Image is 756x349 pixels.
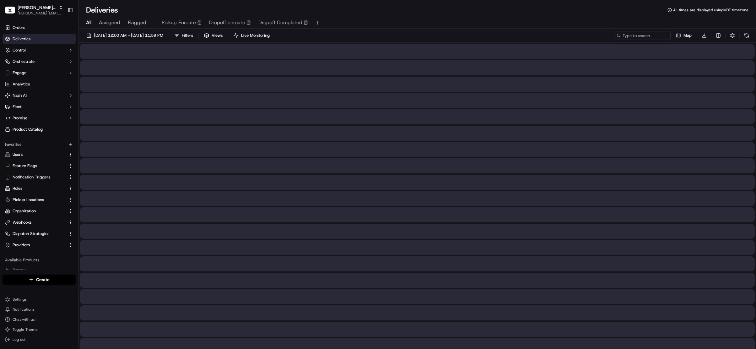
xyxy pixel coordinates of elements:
[209,19,245,26] span: Dropoff enroute
[258,19,302,26] span: Dropoff Completed
[13,36,30,42] span: Deliveries
[13,317,35,322] span: Chat with us!
[13,70,26,76] span: Engage
[13,47,26,53] span: Control
[13,59,35,64] span: Orchestrate
[3,161,76,171] button: Feature Flags
[3,275,76,285] button: Create
[3,90,76,101] button: Nash AI
[13,127,43,132] span: Product Catalog
[3,34,76,44] a: Deliveries
[13,104,22,110] span: Fleet
[614,31,671,40] input: Type to search
[13,242,30,248] span: Providers
[3,79,76,89] a: Analytics
[36,276,50,283] span: Create
[212,33,223,38] span: Views
[3,57,76,67] button: Orchestrate
[13,327,38,332] span: Toggle Theme
[742,31,751,40] button: Refresh
[3,325,76,334] button: Toggle Theme
[5,208,66,214] a: Organization
[241,33,270,38] span: Live Monitoring
[162,19,196,26] span: Pickup Enroute
[5,7,15,13] img: Kisha's Bistro
[3,3,65,18] button: Kisha's Bistro[PERSON_NAME]'s Bistro[PERSON_NAME][EMAIL_ADDRESS][DOMAIN_NAME]
[3,229,76,239] button: Dispatch Strategies
[3,206,76,216] button: Organization
[86,19,91,26] span: All
[3,124,76,134] a: Product Catalog
[3,68,76,78] button: Engage
[13,186,22,191] span: Roles
[13,93,27,98] span: Nash AI
[3,305,76,314] button: Notifications
[13,25,25,30] span: Orders
[3,150,76,160] button: Users
[3,240,76,250] button: Providers
[86,5,118,15] h1: Deliveries
[99,19,120,26] span: Assigned
[3,195,76,205] button: Pickup Locations
[128,19,146,26] span: Flagged
[231,31,273,40] button: Live Monitoring
[673,31,694,40] button: Map
[5,242,66,248] a: Providers
[3,335,76,344] button: Log out
[683,33,692,38] span: Map
[3,265,76,275] button: Returns
[3,102,76,112] button: Fleet
[13,220,31,225] span: Webhooks
[5,174,66,180] a: Notification Triggers
[201,31,225,40] button: Views
[5,231,66,237] a: Dispatch Strategies
[182,33,193,38] span: Filters
[5,186,66,191] a: Roles
[13,307,35,312] span: Notifications
[3,315,76,324] button: Chat with us!
[5,197,66,203] a: Pickup Locations
[13,81,30,87] span: Analytics
[3,217,76,227] button: Webhooks
[3,139,76,150] div: Favorites
[3,295,76,304] button: Settings
[3,183,76,194] button: Roles
[13,152,23,157] span: Users
[3,23,76,33] a: Orders
[171,31,196,40] button: Filters
[18,4,56,11] button: [PERSON_NAME]'s Bistro
[13,208,36,214] span: Organization
[3,45,76,55] button: Control
[13,337,25,342] span: Log out
[18,11,63,16] button: [PERSON_NAME][EMAIL_ADDRESS][DOMAIN_NAME]
[5,220,66,225] a: Webhooks
[84,31,166,40] button: [DATE] 12:00 AM - [DATE] 11:59 PM
[13,163,37,169] span: Feature Flags
[13,297,27,302] span: Settings
[13,231,49,237] span: Dispatch Strategies
[13,197,44,203] span: Pickup Locations
[5,152,66,157] a: Users
[13,115,27,121] span: Promise
[13,267,27,273] span: Returns
[3,172,76,182] button: Notification Triggers
[673,8,748,13] span: All times are displayed using MDT timezone
[5,163,66,169] a: Feature Flags
[3,113,76,123] button: Promise
[3,255,76,265] div: Available Products
[94,33,163,38] span: [DATE] 12:00 AM - [DATE] 11:59 PM
[5,267,73,273] a: Returns
[13,174,50,180] span: Notification Triggers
